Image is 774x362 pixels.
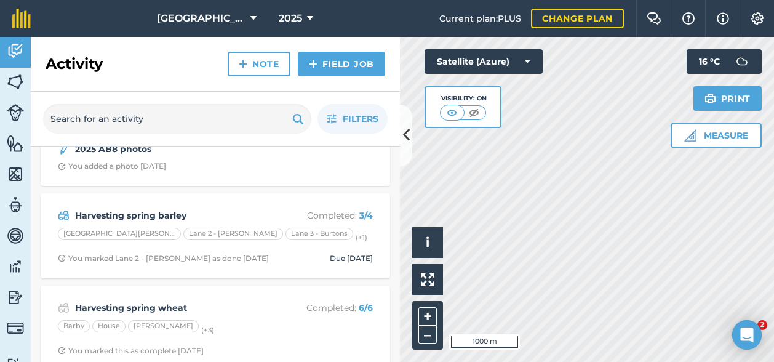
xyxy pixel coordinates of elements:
[285,228,353,240] div: Lane 3 - Burtons
[750,12,765,25] img: A cog icon
[466,107,482,119] img: svg+xml;base64,PHN2ZyB4bWxucz0iaHR0cDovL3d3dy53My5vcmcvMjAwMC9zdmciIHdpZHRoPSI1MCIgaGVpZ2h0PSI0MC...
[75,142,270,156] strong: 2025 AB8 photos
[7,134,24,153] img: svg+xml;base64,PHN2ZyB4bWxucz0iaHR0cDovL3d3dy53My5vcmcvMjAwMC9zdmciIHdpZHRoPSI1NiIgaGVpZ2h0PSI2MC...
[279,11,302,26] span: 2025
[58,254,269,263] div: You marked Lane 2 - [PERSON_NAME] as done [DATE]
[418,307,437,326] button: +
[48,201,383,271] a: Harvesting spring barleyCompleted: 3/4[GEOGRAPHIC_DATA][PERSON_NAME]Lane 2 - [PERSON_NAME]Lane 3 ...
[58,346,204,356] div: You marked this as complete [DATE]
[43,104,311,134] input: Search for an activity
[647,12,661,25] img: Two speech bubbles overlapping with the left bubble in the forefront
[228,52,290,76] a: Note
[699,49,720,74] span: 16 ° C
[330,254,373,263] div: Due [DATE]
[343,112,378,126] span: Filters
[58,320,90,332] div: Barby
[92,320,126,332] div: House
[421,273,434,286] img: Four arrows, one pointing top left, one top right, one bottom right and the last bottom left
[7,227,24,245] img: svg+xml;base64,PD94bWwgdmVyc2lvbj0iMS4wIiBlbmNvZGluZz0idXRmLTgiPz4KPCEtLSBHZW5lcmF0b3I6IEFkb2JlIE...
[681,12,696,25] img: A question mark icon
[317,104,388,134] button: Filters
[12,9,31,28] img: fieldmargin Logo
[444,107,460,119] img: svg+xml;base64,PHN2ZyB4bWxucz0iaHR0cDovL3d3dy53My5vcmcvMjAwMC9zdmciIHdpZHRoPSI1MCIgaGVpZ2h0PSI0MC...
[717,11,729,26] img: svg+xml;base64,PHN2ZyB4bWxucz0iaHR0cDovL3d3dy53My5vcmcvMjAwMC9zdmciIHdpZHRoPSIxNyIgaGVpZ2h0PSIxNy...
[418,326,437,344] button: –
[359,302,373,313] strong: 6 / 6
[48,134,383,179] a: 2025 AB8 photosClock with arrow pointing clockwiseYou added a photo [DATE]
[7,196,24,214] img: svg+xml;base64,PD94bWwgdmVyc2lvbj0iMS4wIiBlbmNvZGluZz0idXRmLTgiPz4KPCEtLSBHZW5lcmF0b3I6IEFkb2JlIE...
[58,347,66,355] img: Clock with arrow pointing clockwise
[426,235,429,250] span: i
[425,49,543,74] button: Satellite (Azure)
[687,49,762,74] button: 16 °C
[704,91,716,106] img: svg+xml;base64,PHN2ZyB4bWxucz0iaHR0cDovL3d3dy53My5vcmcvMjAwMC9zdmciIHdpZHRoPSIxOSIgaGVpZ2h0PSIyNC...
[58,163,66,171] img: Clock with arrow pointing clockwise
[730,49,754,74] img: svg+xml;base64,PD94bWwgdmVyc2lvbj0iMS4wIiBlbmNvZGluZz0idXRmLTgiPz4KPCEtLSBHZW5lcmF0b3I6IEFkb2JlIE...
[356,233,367,242] small: (+ 1 )
[275,301,373,315] p: Completed :
[7,104,24,121] img: svg+xml;base64,PD94bWwgdmVyc2lvbj0iMS4wIiBlbmNvZGluZz0idXRmLTgiPz4KPCEtLSBHZW5lcmF0b3I6IEFkb2JlIE...
[46,54,103,74] h2: Activity
[75,209,270,222] strong: Harvesting spring barley
[757,320,767,330] span: 2
[7,165,24,183] img: svg+xml;base64,PHN2ZyB4bWxucz0iaHR0cDovL3d3dy53My5vcmcvMjAwMC9zdmciIHdpZHRoPSI1NiIgaGVpZ2h0PSI2MC...
[7,288,24,307] img: svg+xml;base64,PD94bWwgdmVyc2lvbj0iMS4wIiBlbmNvZGluZz0idXRmLTgiPz4KPCEtLSBHZW5lcmF0b3I6IEFkb2JlIE...
[58,300,70,315] img: svg+xml;base64,PD94bWwgdmVyc2lvbj0iMS4wIiBlbmNvZGluZz0idXRmLTgiPz4KPCEtLSBHZW5lcmF0b3I6IEFkb2JlIE...
[7,257,24,276] img: svg+xml;base64,PD94bWwgdmVyc2lvbj0iMS4wIiBlbmNvZGluZz0idXRmLTgiPz4KPCEtLSBHZW5lcmF0b3I6IEFkb2JlIE...
[7,42,24,60] img: svg+xml;base64,PD94bWwgdmVyc2lvbj0iMS4wIiBlbmNvZGluZz0idXRmLTgiPz4KPCEtLSBHZW5lcmF0b3I6IEFkb2JlIE...
[7,73,24,91] img: svg+xml;base64,PHN2ZyB4bWxucz0iaHR0cDovL3d3dy53My5vcmcvMjAwMC9zdmciIHdpZHRoPSI1NiIgaGVpZ2h0PSI2MC...
[239,57,247,71] img: svg+xml;base64,PHN2ZyB4bWxucz0iaHR0cDovL3d3dy53My5vcmcvMjAwMC9zdmciIHdpZHRoPSIxNCIgaGVpZ2h0PSIyNC...
[412,227,443,258] button: i
[201,326,214,334] small: (+ 3 )
[671,123,762,148] button: Measure
[75,301,270,315] strong: Harvesting spring wheat
[439,12,521,25] span: Current plan : PLUS
[309,57,317,71] img: svg+xml;base64,PHN2ZyB4bWxucz0iaHR0cDovL3d3dy53My5vcmcvMjAwMC9zdmciIHdpZHRoPSIxNCIgaGVpZ2h0PSIyNC...
[128,320,199,332] div: [PERSON_NAME]
[58,142,70,156] img: svg+xml;base64,PD94bWwgdmVyc2lvbj0iMS4wIiBlbmNvZGluZz0idXRmLTgiPz4KPCEtLSBHZW5lcmF0b3I6IEFkb2JlIE...
[58,254,66,262] img: Clock with arrow pointing clockwise
[292,111,304,126] img: svg+xml;base64,PHN2ZyB4bWxucz0iaHR0cDovL3d3dy53My5vcmcvMjAwMC9zdmciIHdpZHRoPSIxOSIgaGVpZ2h0PSIyNC...
[531,9,624,28] a: Change plan
[684,129,696,142] img: Ruler icon
[58,208,70,223] img: svg+xml;base64,PD94bWwgdmVyc2lvbj0iMS4wIiBlbmNvZGluZz0idXRmLTgiPz4KPCEtLSBHZW5lcmF0b3I6IEFkb2JlIE...
[58,228,181,240] div: [GEOGRAPHIC_DATA][PERSON_NAME]
[359,210,373,221] strong: 3 / 4
[183,228,283,240] div: Lane 2 - [PERSON_NAME]
[157,11,245,26] span: [GEOGRAPHIC_DATA]
[440,94,487,103] div: Visibility: On
[693,86,762,111] button: Print
[298,52,385,76] a: Field Job
[58,161,166,171] div: You added a photo [DATE]
[732,320,762,350] div: Open Intercom Messenger
[7,320,24,337] img: svg+xml;base64,PD94bWwgdmVyc2lvbj0iMS4wIiBlbmNvZGluZz0idXRmLTgiPz4KPCEtLSBHZW5lcmF0b3I6IEFkb2JlIE...
[275,209,373,222] p: Completed :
